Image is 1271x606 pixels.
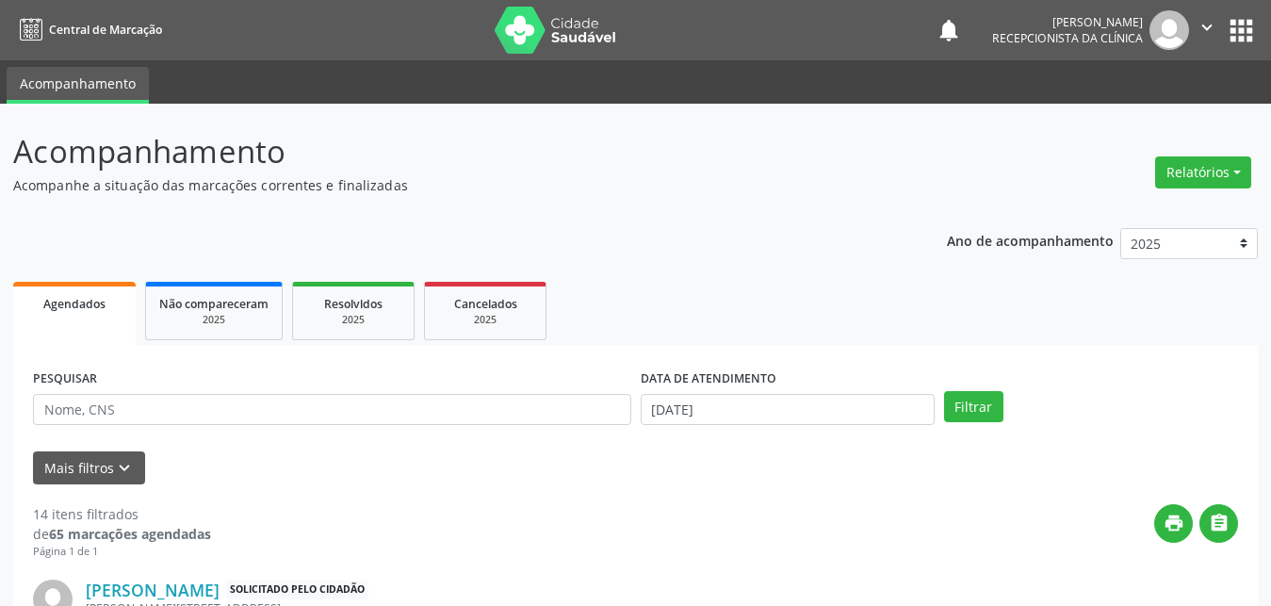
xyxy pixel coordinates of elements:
[641,365,776,394] label: DATA DE ATENDIMENTO
[33,394,631,426] input: Nome, CNS
[159,313,269,327] div: 2025
[306,313,400,327] div: 2025
[226,581,368,600] span: Solicitado pelo cidadão
[13,175,885,195] p: Acompanhe a situação das marcações correntes e finalizadas
[324,296,383,312] span: Resolvidos
[114,458,135,479] i: keyboard_arrow_down
[33,365,97,394] label: PESQUISAR
[49,525,211,543] strong: 65 marcações agendadas
[992,14,1143,30] div: [PERSON_NAME]
[159,296,269,312] span: Não compareceram
[43,296,106,312] span: Agendados
[33,524,211,544] div: de
[33,544,211,560] div: Página 1 de 1
[13,128,885,175] p: Acompanhamento
[1199,504,1238,543] button: 
[33,451,145,484] button: Mais filtroskeyboard_arrow_down
[454,296,517,312] span: Cancelados
[438,313,532,327] div: 2025
[1189,10,1225,50] button: 
[1209,513,1230,533] i: 
[86,580,220,600] a: [PERSON_NAME]
[1154,504,1193,543] button: print
[944,391,1003,423] button: Filtrar
[936,17,962,43] button: notifications
[1155,156,1251,188] button: Relatórios
[7,67,149,104] a: Acompanhamento
[13,14,162,45] a: Central de Marcação
[641,394,935,426] input: Selecione um intervalo
[992,30,1143,46] span: Recepcionista da clínica
[1225,14,1258,47] button: apps
[1197,17,1217,38] i: 
[1149,10,1189,50] img: img
[1164,513,1184,533] i: print
[947,228,1114,252] p: Ano de acompanhamento
[49,22,162,38] span: Central de Marcação
[33,504,211,524] div: 14 itens filtrados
